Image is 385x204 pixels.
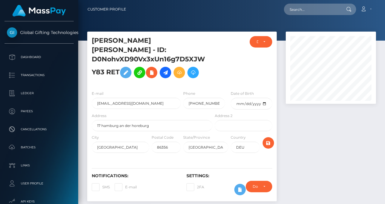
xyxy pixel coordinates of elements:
[88,3,126,16] a: Customer Profile
[186,173,272,178] h6: Settings:
[250,36,272,48] button: DEACTIVE
[7,125,71,134] p: Cancellations
[7,143,71,152] p: Batches
[92,113,106,119] label: Address
[92,36,209,81] h5: [PERSON_NAME] [PERSON_NAME] - ID: D0NohvXD90Vx3xUn16g7D5XJWY83 RET
[183,91,195,96] label: Phone
[5,86,74,101] a: Ledger
[5,104,74,119] a: Payees
[5,122,74,137] a: Cancellations
[7,27,17,38] img: Global Gifting Technologies Inc
[7,107,71,116] p: Payees
[246,181,272,192] button: Do not require
[183,135,210,140] label: State/Province
[253,184,258,189] div: Do not require
[7,161,71,170] p: Links
[186,183,204,191] label: 2FA
[231,135,246,140] label: Country
[92,135,99,140] label: City
[152,135,174,140] label: Postal Code
[7,179,71,188] p: User Profile
[257,39,258,44] div: DEACTIVE
[92,173,177,178] h6: Notifications:
[7,53,71,62] p: Dashboard
[12,5,66,17] img: MassPay Logo
[7,89,71,98] p: Ledger
[284,4,340,15] input: Search...
[5,140,74,155] a: Batches
[5,176,74,191] a: User Profile
[7,71,71,80] p: Transactions
[5,50,74,65] a: Dashboard
[5,158,74,173] a: Links
[231,91,254,96] label: Date of Birth
[5,68,74,83] a: Transactions
[92,183,110,191] label: SMS
[160,67,171,78] a: Initiate Payout
[5,30,74,35] span: Global Gifting Technologies Inc
[215,113,233,119] label: Address 2
[115,183,137,191] label: E-mail
[92,91,103,96] label: E-mail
